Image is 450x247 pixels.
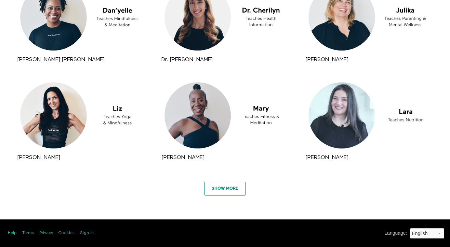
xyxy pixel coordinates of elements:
[305,155,348,160] a: [PERSON_NAME]
[22,230,34,236] a: Terms
[39,230,53,236] a: Privacy
[161,57,213,62] a: Dr. [PERSON_NAME]
[161,155,204,160] a: [PERSON_NAME]
[58,230,75,236] a: Cookies
[305,155,348,160] strong: Lara
[204,182,246,195] a: Show More
[305,57,348,62] strong: Julika
[17,155,60,160] a: [PERSON_NAME]
[17,155,60,160] strong: Liz
[17,57,105,62] strong: Dan'yelle
[160,79,291,152] a: Mary
[161,57,213,62] strong: Dr. Cherilyn
[17,57,105,62] a: [PERSON_NAME]'[PERSON_NAME]
[161,155,204,160] strong: Mary
[8,230,17,236] a: Help
[15,79,146,152] a: Liz
[80,230,94,236] a: Sign in
[305,57,348,62] a: [PERSON_NAME]
[304,79,435,152] a: Lara
[384,230,407,237] label: Language :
